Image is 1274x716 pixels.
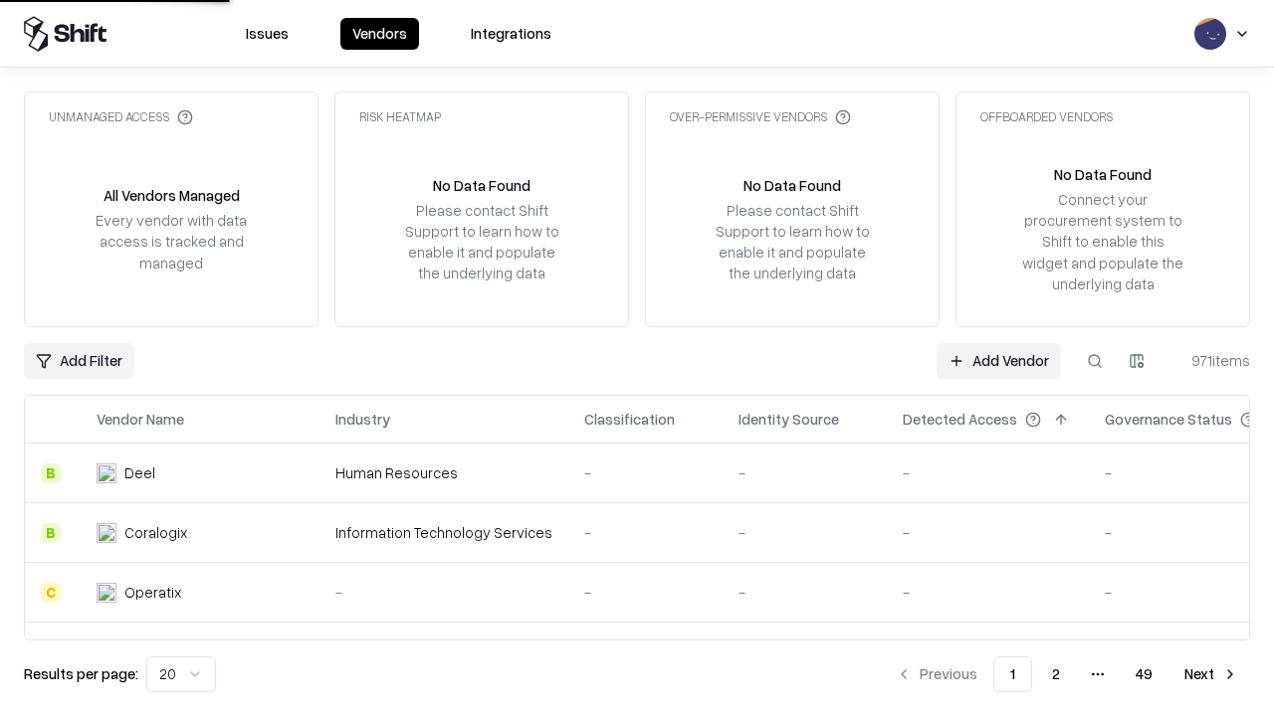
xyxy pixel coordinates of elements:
[1020,189,1185,294] div: Connect your procurement system to Shift to enable this widget and populate the underlying data
[937,343,1061,379] a: Add Vendor
[97,463,116,483] img: Deel
[234,18,301,50] button: Issues
[1054,164,1152,185] div: No Data Found
[41,583,61,603] div: C
[104,185,240,206] div: All Vendors Managed
[739,522,871,543] div: -
[903,582,1073,603] div: -
[340,18,419,50] button: Vendors
[980,108,1113,125] div: Offboarded Vendors
[1170,350,1250,371] div: 971 items
[124,462,155,483] div: Deel
[24,343,134,379] button: Add Filter
[97,583,116,603] img: Operatix
[335,522,552,543] div: Information Technology Services
[399,200,564,284] div: Please contact Shift Support to learn how to enable it and populate the underlying data
[335,582,552,603] div: -
[884,656,1250,692] nav: pagination
[903,409,1017,430] div: Detected Access
[993,656,1032,692] button: 1
[903,522,1073,543] div: -
[433,175,531,196] div: No Data Found
[743,175,841,196] div: No Data Found
[89,210,254,272] div: Every vendor with data access is tracked and managed
[584,409,675,430] div: Classification
[739,582,871,603] div: -
[124,522,187,543] div: Coralogix
[97,409,184,430] div: Vendor Name
[710,200,875,284] div: Please contact Shift Support to learn how to enable it and populate the underlying data
[584,582,707,603] div: -
[1105,409,1232,430] div: Governance Status
[335,462,552,483] div: Human Resources
[903,462,1073,483] div: -
[335,409,390,430] div: Industry
[41,463,61,483] div: B
[584,522,707,543] div: -
[49,108,193,125] div: Unmanaged Access
[1120,656,1168,692] button: 49
[1036,656,1076,692] button: 2
[739,409,839,430] div: Identity Source
[739,462,871,483] div: -
[97,523,116,543] img: Coralogix
[359,108,441,125] div: Risk Heatmap
[459,18,563,50] button: Integrations
[670,108,851,125] div: Over-Permissive Vendors
[124,582,181,603] div: Operatix
[584,462,707,483] div: -
[41,523,61,543] div: B
[24,663,138,684] p: Results per page:
[1172,656,1250,692] button: Next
